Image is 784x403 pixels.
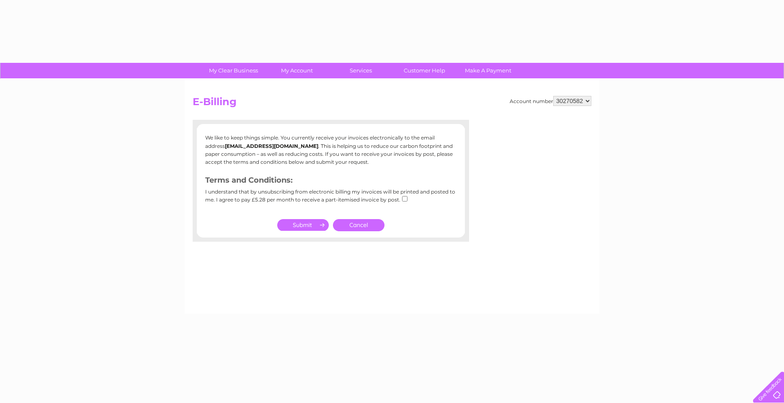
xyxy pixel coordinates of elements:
[510,96,591,106] div: Account number
[454,63,523,78] a: Make A Payment
[205,134,456,166] p: We like to keep things simple. You currently receive your invoices electronically to the email ad...
[225,143,318,149] b: [EMAIL_ADDRESS][DOMAIN_NAME]
[263,63,332,78] a: My Account
[199,63,268,78] a: My Clear Business
[193,96,591,112] h2: E-Billing
[326,63,395,78] a: Services
[390,63,459,78] a: Customer Help
[333,219,384,231] a: Cancel
[277,219,329,231] input: Submit
[205,174,456,189] h3: Terms and Conditions:
[205,189,456,209] div: I understand that by unsubscribing from electronic billing my invoices will be printed and posted...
